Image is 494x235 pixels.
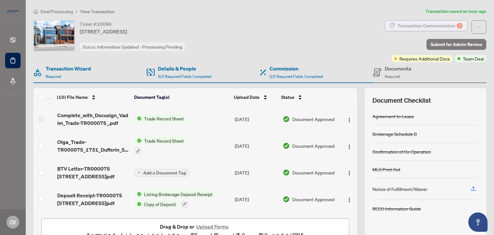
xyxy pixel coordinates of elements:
span: Olga_Trade-TR000075_1731_Dufferin_St_1.pdf [57,138,130,154]
button: Add a Document Tag [134,169,189,177]
button: Transaction Communication2 [385,20,468,31]
li: / [76,8,78,15]
button: Logo [344,141,354,151]
article: Transaction saved an hour ago [425,8,486,15]
div: Agreement to Lease [372,113,414,120]
div: Status: [80,42,185,51]
td: [DATE] [232,185,280,213]
button: Status IconListing Brokerage Deposit ReceiptStatus IconCopy of Deposit [134,191,215,208]
button: Logo [344,167,354,178]
td: [DATE] [232,160,280,185]
span: Copy of Deposit [142,201,178,208]
h4: Details & People [158,65,211,72]
th: Upload Date [231,88,279,106]
button: Logo [344,194,354,204]
span: Complete_with_Docusign_Vadim_Trade-TR000075_.pdf [57,111,130,127]
span: View Transaction [80,9,114,14]
span: Submit for Admin Review [431,39,482,50]
button: Status IconTrade Record Sheet [134,115,187,122]
span: Listing Brokerage Deposit Receipt [142,191,215,198]
button: Logo [344,114,354,124]
span: Required [385,74,400,79]
h4: Documents [385,65,411,72]
img: Status Icon [134,137,142,144]
span: Upload Date [234,94,260,101]
div: Transaction Communication [398,21,462,31]
span: ellipsis [477,25,481,29]
img: IMG-C12390243_1.jpg [34,21,74,51]
td: [DATE] [232,132,280,160]
button: Open asap [468,212,488,232]
span: Add a Document Tag [143,171,186,175]
button: Submit for Admin Review [426,39,486,50]
span: Drag & Drop or [160,222,231,231]
div: Notice of Fulfillment/Waiver [372,185,427,193]
img: logo [5,8,21,14]
span: Trade Record Sheet [142,115,187,122]
div: MLS Print Out [372,166,400,173]
button: Add a Document Tag [134,168,189,177]
span: [STREET_ADDRESS] [80,28,127,35]
span: Team Deal [463,55,484,62]
span: plus [137,171,141,174]
img: Document Status [283,142,290,149]
img: Document Status [283,196,290,203]
div: Ticket #: [80,20,112,28]
h4: Commission [270,65,323,72]
th: Document Tag(s) [132,88,231,106]
div: Confirmation of Co-Operation [372,148,431,155]
span: Deposit Receipt-TR000075 [STREET_ADDRESS]pdf [57,192,130,207]
img: Logo [347,144,352,149]
button: Status IconTrade Record Sheet [134,137,187,155]
span: OI [10,218,16,227]
img: Document Status [283,169,290,176]
img: Logo [347,117,352,123]
span: Information Updated - Processing Pending [97,44,182,50]
img: Status Icon [134,191,142,198]
span: Document Approved [292,196,334,203]
img: Logo [347,197,352,202]
span: 10096 [97,21,112,27]
span: Document Approved [292,142,334,149]
img: Status Icon [134,115,142,122]
div: 2 [457,23,462,29]
span: BTV Letter-TR000075 [STREET_ADDRESS]pdf [57,165,130,180]
img: Logo [347,171,352,176]
button: Upload Forms [194,222,231,231]
span: Deal Processing [41,9,73,14]
span: Status [281,94,294,101]
img: Document Status [283,116,290,123]
div: Brokerage Schedule B [372,130,417,137]
span: Required [46,74,61,79]
span: 2/2 Required Fields Completed [270,74,323,79]
div: RECO Information Guide [372,205,421,212]
span: 5/5 Required Fields Completed [158,74,211,79]
span: Document Checklist [372,96,431,105]
img: Status Icon [134,201,142,208]
span: Trade Record Sheet [142,137,187,144]
span: Document Approved [292,116,334,123]
span: (10) File Name [57,94,88,101]
th: Status [279,88,338,106]
th: (10) File Name [54,88,132,106]
span: Document Approved [292,169,334,176]
span: Requires Additional Docs [399,55,450,62]
td: [DATE] [232,106,280,132]
span: home [33,9,38,14]
h4: Transaction Wizard [46,65,91,72]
